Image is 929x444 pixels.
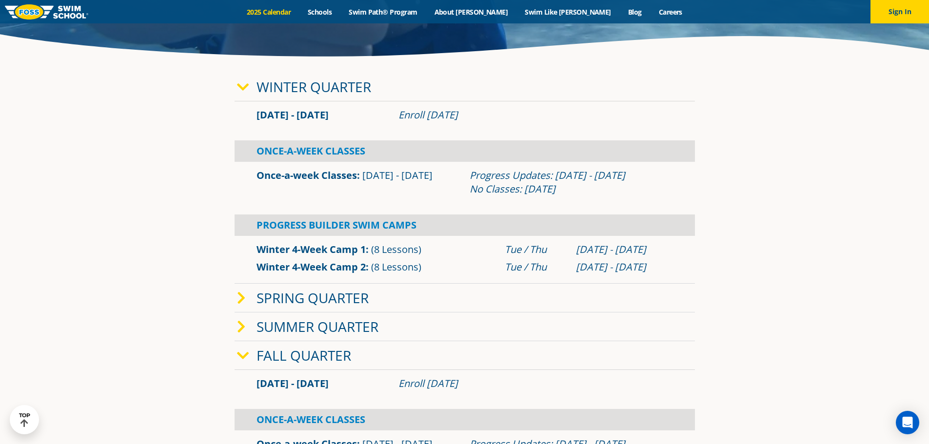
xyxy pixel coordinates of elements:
div: Tue / Thu [505,260,566,274]
div: Open Intercom Messenger [896,411,919,434]
span: [DATE] - [DATE] [362,169,433,182]
div: Enroll [DATE] [398,108,673,122]
span: [DATE] - [DATE] [257,108,329,121]
a: Winter Quarter [257,77,371,96]
a: Swim Path® Program [340,7,426,17]
a: About [PERSON_NAME] [426,7,516,17]
a: Blog [619,7,650,17]
img: FOSS Swim School Logo [5,4,88,19]
div: Once-A-Week Classes [235,409,695,430]
div: TOP [19,412,30,427]
a: Winter 4-Week Camp 1 [257,243,366,256]
a: Schools [299,7,340,17]
div: [DATE] - [DATE] [576,260,673,274]
a: Swim Like [PERSON_NAME] [516,7,620,17]
a: Winter 4-Week Camp 2 [257,260,366,273]
span: [DATE] - [DATE] [257,377,329,390]
div: Once-A-Week Classes [235,140,695,162]
a: Summer Quarter [257,317,378,336]
div: Progress Builder Swim Camps [235,214,695,236]
div: Progress Updates: [DATE] - [DATE] No Classes: [DATE] [470,169,673,196]
a: Fall Quarter [257,346,351,365]
a: Once-a-week Classes [257,169,357,182]
a: Careers [650,7,691,17]
span: (8 Lessons) [371,243,421,256]
a: Spring Quarter [257,289,369,307]
div: Tue / Thu [505,243,566,256]
a: 2025 Calendar [238,7,299,17]
div: [DATE] - [DATE] [576,243,673,256]
div: Enroll [DATE] [398,377,673,390]
span: (8 Lessons) [371,260,421,273]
